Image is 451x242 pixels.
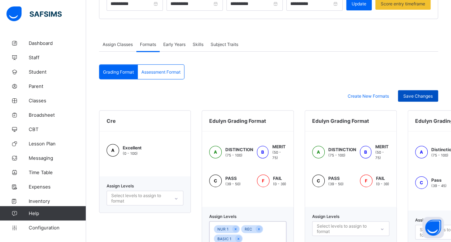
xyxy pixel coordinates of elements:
[422,217,444,238] button: Open asap
[381,1,425,6] span: Score entry timeframe
[214,149,217,155] span: A
[328,153,346,157] span: (75 - 100)
[29,126,86,132] span: CBT
[375,144,389,149] span: MERIT
[29,40,86,46] span: Dashboard
[420,149,423,155] span: A
[111,191,169,205] div: Select levels to assign to format
[29,141,86,146] span: Lesson Plan
[317,149,320,155] span: A
[312,118,369,124] span: Edulyn Grading Format
[29,98,86,103] span: Classes
[376,182,389,186] span: (0 - 39)
[415,218,442,223] span: Assign Levels
[111,148,114,153] span: A
[103,42,133,47] span: Assign Classes
[29,55,86,60] span: Staff
[29,225,86,231] span: Configuration
[403,93,433,99] span: Save Changes
[272,144,286,149] span: MERIT
[29,198,86,204] span: Inventory
[6,6,62,22] img: safsims
[209,118,266,124] span: Edulyn Grading Format
[225,147,253,152] span: DISTINCTION
[375,150,384,160] span: (50 - 75)
[328,147,356,152] span: DISTINCTION
[241,225,255,233] div: REC
[348,93,389,99] span: Create New Formats
[29,169,86,175] span: Time Table
[273,176,286,181] span: FAIL
[328,182,344,186] span: (39 - 50)
[209,214,236,219] span: Assign Levels
[123,145,142,150] span: Excellent
[107,183,134,189] span: Assign Levels
[328,176,344,181] span: PASS
[225,182,241,186] span: (39 - 50)
[29,210,86,216] span: Help
[317,222,375,236] div: Select levels to assign to format
[29,69,86,75] span: Student
[29,155,86,161] span: Messaging
[123,151,138,155] span: (0 - 100)
[163,42,185,47] span: Early Years
[214,178,217,183] span: C
[29,83,86,89] span: Parent
[141,69,180,75] span: Assessment Format
[431,177,447,183] span: Pass
[140,42,156,47] span: Formats
[103,69,134,75] span: Grading Format
[211,42,238,47] span: Subject Traits
[364,149,367,155] span: B
[431,153,448,157] span: (75 - 100)
[29,112,86,118] span: Broadsheet
[262,178,264,183] span: F
[273,182,286,186] span: (0 - 39)
[225,176,241,181] span: PASS
[193,42,203,47] span: Skills
[29,184,86,190] span: Expenses
[272,150,281,160] span: (50 - 75)
[261,149,264,155] span: B
[376,176,389,181] span: FAIL
[225,153,243,157] span: (75 - 100)
[431,183,447,188] span: (39 - 45)
[365,178,367,183] span: F
[317,178,320,183] span: C
[420,180,423,185] span: C
[312,214,339,219] span: Assign Levels
[214,225,232,233] div: NUR 1
[107,118,116,124] span: Cre
[352,1,366,6] span: Update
